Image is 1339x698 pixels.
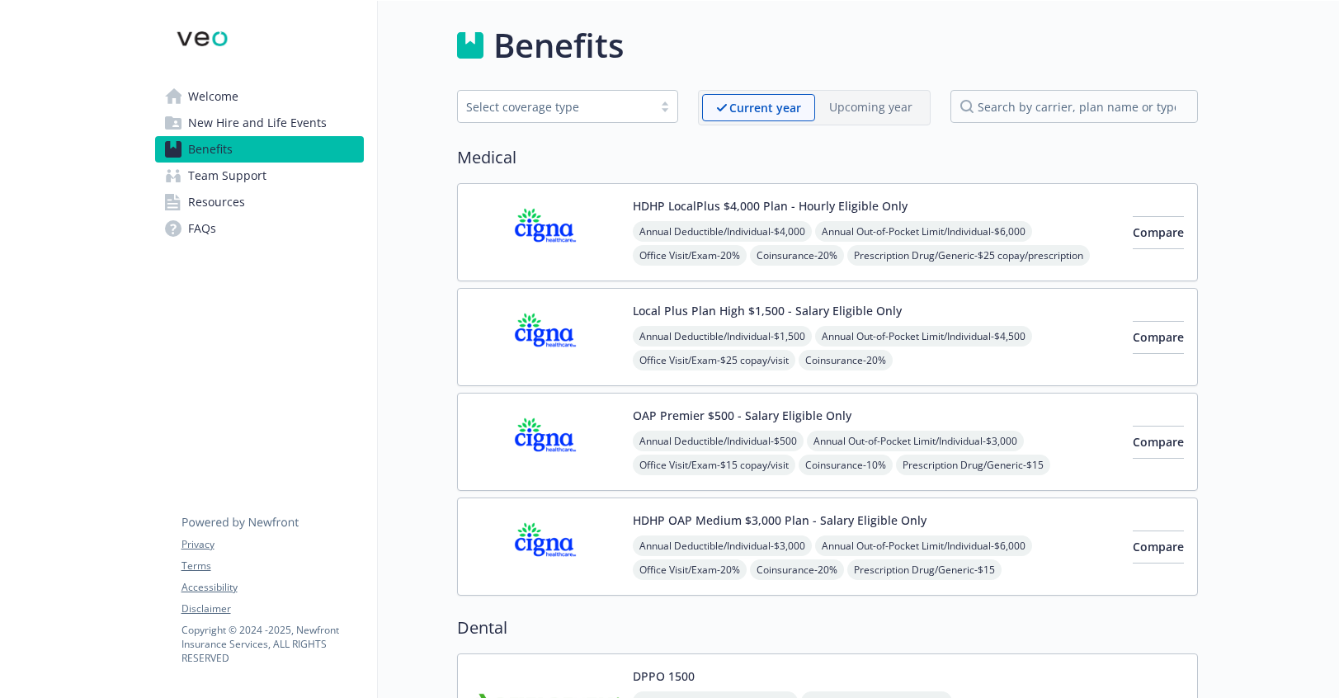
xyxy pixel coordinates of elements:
span: Annual Deductible/Individual - $500 [633,431,804,451]
img: CIGNA carrier logo [471,512,620,582]
span: Office Visit/Exam - 20% [633,559,747,580]
span: Prescription Drug/Generic - $25 copay/prescription [847,245,1090,266]
a: FAQs [155,215,364,242]
span: Upcoming year [815,94,926,121]
span: Benefits [188,136,233,163]
h2: Dental [457,615,1198,640]
h1: Benefits [493,21,624,70]
span: Coinsurance - 20% [750,559,844,580]
span: Annual Out-of-Pocket Limit/Individual - $6,000 [815,535,1032,556]
button: Compare [1133,426,1184,459]
p: Copyright © 2024 - 2025 , Newfront Insurance Services, ALL RIGHTS RESERVED [182,623,363,665]
span: Compare [1133,224,1184,240]
button: OAP Premier $500 - Salary Eligible Only [633,407,851,424]
div: Select coverage type [466,98,644,116]
img: CIGNA carrier logo [471,302,620,372]
span: Welcome [188,83,238,110]
span: Coinsurance - 20% [799,350,893,370]
span: Compare [1133,539,1184,554]
span: Annual Deductible/Individual - $4,000 [633,221,812,242]
span: Office Visit/Exam - 20% [633,245,747,266]
a: Benefits [155,136,364,163]
a: Team Support [155,163,364,189]
button: Compare [1133,216,1184,249]
p: Current year [729,99,801,116]
img: CIGNA carrier logo [471,407,620,477]
span: Annual Deductible/Individual - $3,000 [633,535,812,556]
button: Compare [1133,321,1184,354]
button: Compare [1133,531,1184,564]
a: Welcome [155,83,364,110]
span: Annual Deductible/Individual - $1,500 [633,326,812,347]
span: Prescription Drug/Generic - $15 [847,559,1002,580]
button: HDHP LocalPlus $4,000 Plan - Hourly Eligible Only [633,197,908,215]
a: Terms [182,559,363,573]
span: Resources [188,189,245,215]
span: Compare [1133,329,1184,345]
a: Disclaimer [182,601,363,616]
a: New Hire and Life Events [155,110,364,136]
a: Privacy [182,537,363,552]
a: Resources [155,189,364,215]
span: Team Support [188,163,266,189]
span: Annual Out-of-Pocket Limit/Individual - $6,000 [815,221,1032,242]
span: Annual Out-of-Pocket Limit/Individual - $3,000 [807,431,1024,451]
p: Upcoming year [829,98,912,116]
h2: Medical [457,145,1198,170]
span: Compare [1133,434,1184,450]
span: Prescription Drug/Generic - $15 [896,455,1050,475]
a: Accessibility [182,580,363,595]
span: Office Visit/Exam - $15 copay/visit [633,455,795,475]
span: Coinsurance - 10% [799,455,893,475]
span: New Hire and Life Events [188,110,327,136]
span: Office Visit/Exam - $25 copay/visit [633,350,795,370]
button: HDHP OAP Medium $3,000 Plan - Salary Eligible Only [633,512,926,529]
span: Annual Out-of-Pocket Limit/Individual - $4,500 [815,326,1032,347]
span: FAQs [188,215,216,242]
img: CIGNA carrier logo [471,197,620,267]
span: Coinsurance - 20% [750,245,844,266]
input: search by carrier, plan name or type [950,90,1198,123]
button: DPPO 1500 [633,667,695,685]
button: Local Plus Plan High $1,500 - Salary Eligible Only [633,302,902,319]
